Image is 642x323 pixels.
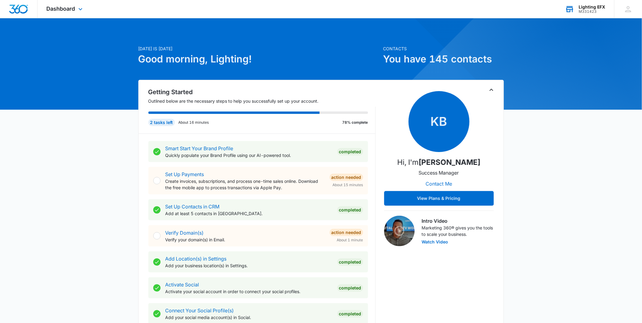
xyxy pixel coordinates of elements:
h2: Getting Started [148,87,376,97]
div: Completed [337,148,363,155]
div: Action Needed [330,174,363,181]
div: Completed [337,310,363,318]
div: Completed [337,258,363,266]
h1: You have 145 contacts [383,52,504,66]
div: account name [579,5,605,9]
button: View Plans & Pricing [384,191,494,206]
p: Quickly populate your Brand Profile using our AI-powered tool. [165,152,332,158]
button: Contact Me [420,176,458,191]
a: Set Up Payments [165,171,204,177]
p: [DATE] is [DATE] [138,45,380,52]
p: Marketing 360® gives you the tools to scale your business. [422,225,494,237]
strong: [PERSON_NAME] [419,158,481,167]
p: Create invoices, subscriptions, and process one-time sales online. Download the free mobile app t... [165,178,325,191]
a: Connect Your Social Profile(s) [165,307,234,314]
button: Watch Video [422,240,449,244]
div: Completed [337,284,363,292]
div: 2 tasks left [148,119,175,126]
p: About 16 minutes [179,120,209,125]
h3: Intro Video [422,217,494,225]
p: 78% complete [342,120,368,125]
div: account id [579,9,605,14]
p: Add your social media account(s) in Social. [165,314,332,321]
p: Hi, I'm [397,157,481,168]
span: About 1 minute [337,237,363,243]
p: Success Manager [419,169,459,176]
p: Outlined below are the necessary steps to help you successfully set up your account. [148,98,376,104]
a: Add Location(s) in Settings [165,256,227,262]
a: Set Up Contacts in CRM [165,204,220,210]
span: Dashboard [47,5,75,12]
span: About 15 minutes [333,182,363,188]
p: Contacts [383,45,504,52]
a: Smart Start Your Brand Profile [165,145,233,151]
h1: Good morning, Lighting! [138,52,380,66]
p: Add your business location(s) in Settings. [165,262,332,269]
a: Activate Social [165,282,199,288]
span: KB [409,91,470,152]
p: Activate your social account in order to connect your social profiles. [165,288,332,295]
p: Add at least 5 contacts in [GEOGRAPHIC_DATA]. [165,210,332,217]
a: Verify Domain(s) [165,230,204,236]
div: Completed [337,206,363,214]
div: Action Needed [330,229,363,236]
p: Verify your domain(s) in Email. [165,236,325,243]
img: Intro Video [384,216,415,246]
button: Toggle Collapse [488,86,495,94]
